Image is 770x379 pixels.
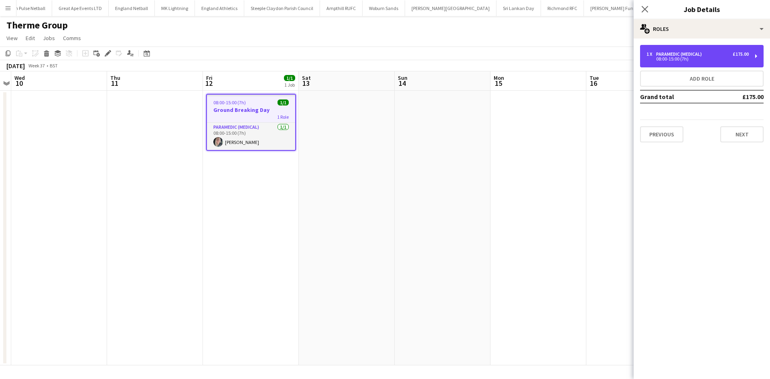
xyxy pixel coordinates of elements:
span: Tue [590,74,599,81]
td: Grand total [640,90,716,103]
span: 08:00-15:00 (7h) [213,99,246,105]
a: Edit [22,33,38,43]
button: [PERSON_NAME] Fun Runners [584,0,658,16]
span: Jobs [43,34,55,42]
div: 1 x [646,51,656,57]
button: Richmond RFC [541,0,584,16]
span: Comms [63,34,81,42]
span: 1/1 [284,75,295,81]
span: 11 [109,79,120,88]
span: Fri [206,74,213,81]
span: Sun [398,74,407,81]
div: Roles [634,19,770,39]
span: Week 37 [26,63,47,69]
div: [DATE] [6,62,25,70]
span: 1/1 [278,99,289,105]
button: England Netball [109,0,155,16]
span: 16 [588,79,599,88]
button: Ampthill RUFC [320,0,363,16]
span: 10 [13,79,25,88]
a: View [3,33,21,43]
button: Steeple Claydon Parish Council [244,0,320,16]
span: Mon [494,74,504,81]
td: £175.00 [716,90,764,103]
span: Sat [302,74,311,81]
span: 15 [492,79,504,88]
a: Jobs [40,33,58,43]
h1: Therme Group [6,19,68,31]
span: Thu [110,74,120,81]
button: Sri Lankan Day [496,0,541,16]
div: BST [50,63,58,69]
app-card-role: Paramedic (Medical)1/108:00-15:00 (7h)[PERSON_NAME] [207,123,295,150]
span: 12 [205,79,213,88]
div: £175.00 [733,51,749,57]
div: 08:00-15:00 (7h) [646,57,749,61]
span: View [6,34,18,42]
span: Edit [26,34,35,42]
a: Comms [60,33,84,43]
h3: Ground Breaking Day [207,106,295,113]
button: England Athletics [195,0,244,16]
button: Next [720,126,764,142]
span: 13 [301,79,311,88]
button: Woburn Sands [363,0,405,16]
span: 1 Role [277,114,289,120]
button: [PERSON_NAME][GEOGRAPHIC_DATA] [405,0,496,16]
button: Add role [640,71,764,87]
button: Great Ape Events LTD [52,0,109,16]
div: Paramedic (Medical) [656,51,705,57]
button: MK Lightning [155,0,195,16]
span: Wed [14,74,25,81]
button: Previous [640,126,683,142]
h3: Job Details [634,4,770,14]
span: 14 [397,79,407,88]
app-job-card: 08:00-15:00 (7h)1/1Ground Breaking Day1 RoleParamedic (Medical)1/108:00-15:00 (7h)[PERSON_NAME] [206,94,296,151]
div: 1 Job [284,82,295,88]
